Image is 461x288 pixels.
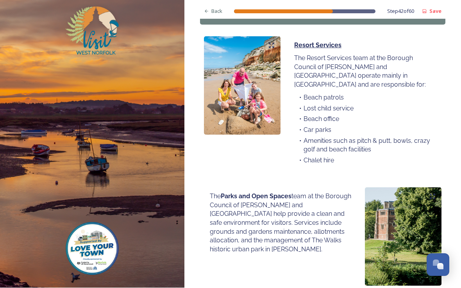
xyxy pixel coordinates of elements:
[221,193,291,200] strong: Parks and Open Spaces
[294,42,341,49] u: Resort Services
[294,54,436,90] p: The Resort Services team at the Borough Council of [PERSON_NAME] and [GEOGRAPHIC_DATA] operate ma...
[294,126,436,135] li: Car parks
[294,156,436,165] li: Chalet hire
[294,137,436,155] li: Amenities such as pitch & putt, bowls, crazy golf and beach facilities
[427,254,449,276] button: Open Chat
[294,105,436,114] li: Lost child service
[294,115,436,124] li: Beach office
[294,94,436,103] li: Beach patrols
[211,8,222,15] span: Back
[210,192,351,254] p: The team at the Borough Council of [PERSON_NAME] and [GEOGRAPHIC_DATA] help provide a clean and s...
[387,8,414,15] span: Step 42 of 60
[429,8,441,15] strong: Save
